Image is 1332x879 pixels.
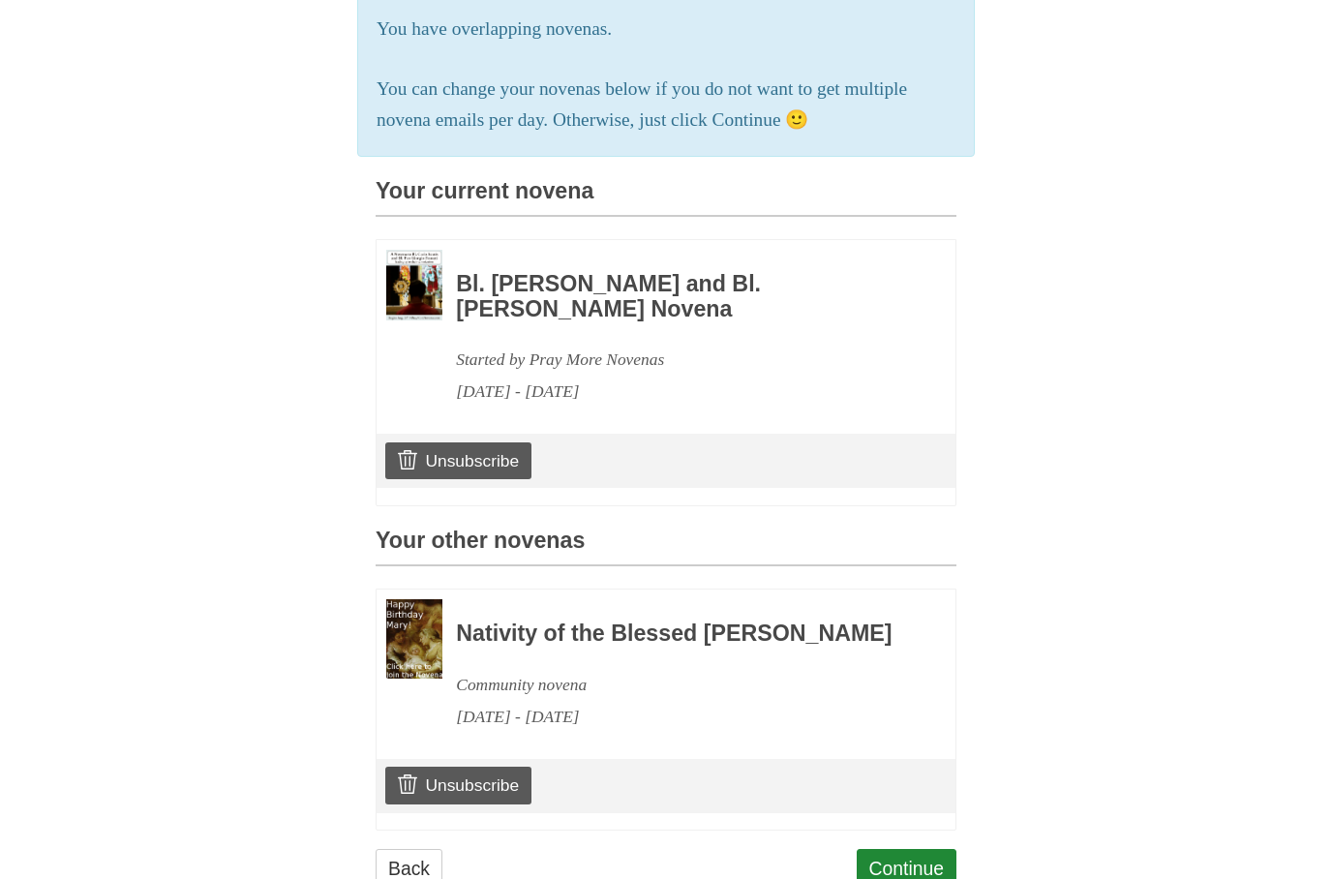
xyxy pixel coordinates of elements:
[377,14,955,45] p: You have overlapping novenas.
[385,767,531,803] a: Unsubscribe
[386,250,442,320] img: Novena image
[456,669,903,701] div: Community novena
[456,701,903,733] div: [DATE] - [DATE]
[376,179,956,217] h3: Your current novena
[456,272,903,321] h3: Bl. [PERSON_NAME] and Bl. [PERSON_NAME] Novena
[456,376,903,408] div: [DATE] - [DATE]
[456,344,903,376] div: Started by Pray More Novenas
[376,529,956,566] h3: Your other novenas
[377,74,955,137] p: You can change your novenas below if you do not want to get multiple novena emails per day. Other...
[385,442,531,479] a: Unsubscribe
[386,599,442,679] img: Novena image
[456,621,903,647] h3: Nativity of the Blessed [PERSON_NAME]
